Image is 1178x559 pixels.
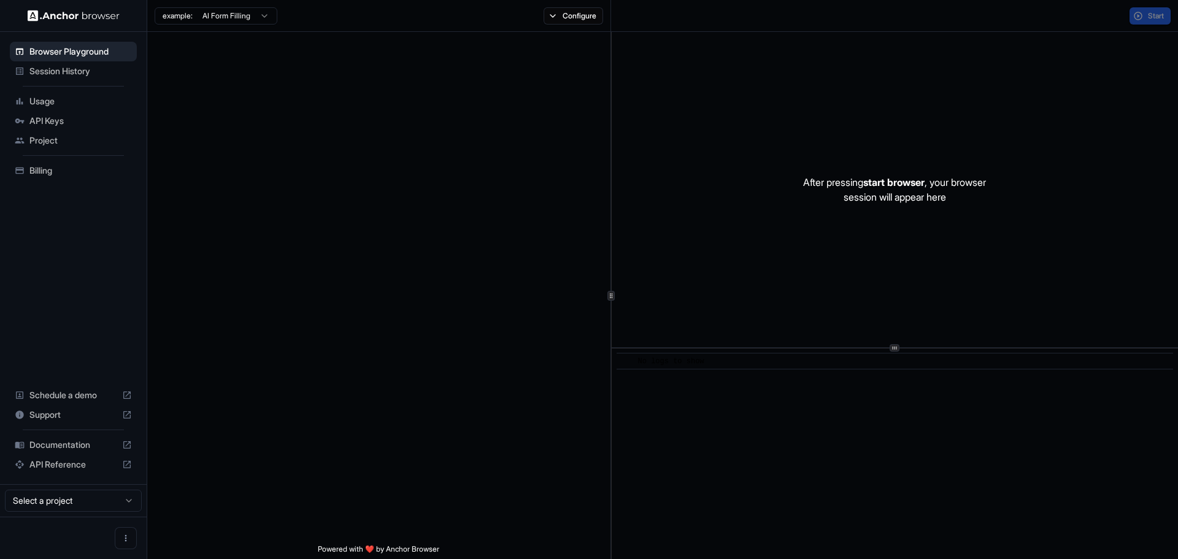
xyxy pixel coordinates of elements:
div: Browser Playground [10,42,137,61]
button: Configure [544,7,603,25]
div: Usage [10,91,137,111]
span: Schedule a demo [29,389,117,401]
button: Open menu [115,527,137,549]
div: API Keys [10,111,137,131]
div: Project [10,131,137,150]
span: No logs to show [638,357,704,366]
span: Billing [29,164,132,177]
div: Billing [10,161,137,180]
p: After pressing , your browser session will appear here [803,175,986,204]
span: example: [163,11,193,21]
div: Schedule a demo [10,385,137,405]
div: API Reference [10,455,137,474]
span: Session History [29,65,132,77]
span: start browser [863,176,925,188]
span: API Reference [29,458,117,471]
div: Session History [10,61,137,81]
span: Usage [29,95,132,107]
span: Documentation [29,439,117,451]
span: Project [29,134,132,147]
span: API Keys [29,115,132,127]
div: Documentation [10,435,137,455]
span: Browser Playground [29,45,132,58]
span: Powered with ❤️ by Anchor Browser [318,544,439,559]
img: Anchor Logo [28,10,120,21]
span: Support [29,409,117,421]
span: ​ [623,355,629,368]
div: Support [10,405,137,425]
